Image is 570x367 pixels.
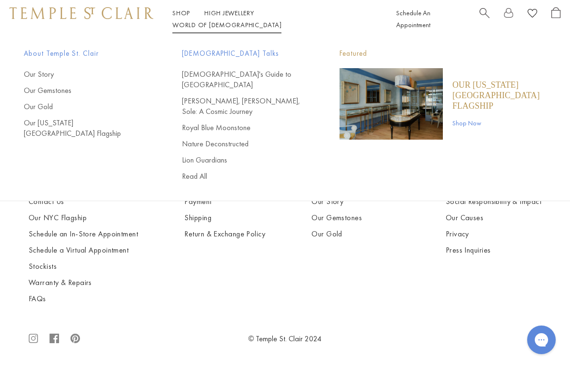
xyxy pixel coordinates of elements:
[24,118,144,139] a: Our [US_STATE][GEOGRAPHIC_DATA] Flagship
[182,139,302,149] a: Nature Deconstructed
[182,96,302,117] a: [PERSON_NAME], [PERSON_NAME], Sole: A Cosmic Journey
[182,48,302,60] span: [DEMOGRAPHIC_DATA] Talks
[29,294,138,304] a: FAQs
[446,229,541,239] a: Privacy
[452,118,546,128] a: Shop Now
[29,277,138,288] a: Warranty & Repairs
[182,69,302,90] a: [DEMOGRAPHIC_DATA]'s Guide to [GEOGRAPHIC_DATA]
[204,9,254,17] a: High JewelleryHigh Jewellery
[182,122,302,133] a: Royal Blue Moonstone
[29,213,138,223] a: Our NYC Flagship
[29,229,138,239] a: Schedule an In-Store Appointment
[446,196,541,207] a: Social Responsibility & Impact
[480,7,490,31] a: Search
[172,20,281,29] a: World of [DEMOGRAPHIC_DATA]World of [DEMOGRAPHIC_DATA]
[446,213,541,223] a: Our Causes
[452,80,546,111] a: Our [US_STATE][GEOGRAPHIC_DATA] Flagship
[182,171,302,182] a: Read All
[446,245,541,255] a: Press Inquiries
[24,69,144,80] a: Our Story
[10,7,153,19] img: Temple St. Clair
[24,48,144,60] span: About Temple St. Clair
[24,102,144,112] a: Our Gold
[184,213,265,223] a: Shipping
[184,229,265,239] a: Return & Exchange Policy
[172,7,375,31] nav: Main navigation
[184,196,265,207] a: Payment
[522,322,560,357] iframe: Gorgias live chat messenger
[24,85,144,96] a: Our Gemstones
[29,196,138,207] a: Contact Us
[29,245,138,255] a: Schedule a Virtual Appointment
[29,261,138,272] a: Stockists
[340,48,546,60] p: Featured
[249,334,322,344] a: © Temple St. Clair 2024
[182,155,302,165] a: Lion Guardians
[311,196,399,207] a: Our Story
[528,7,537,22] a: View Wishlist
[311,229,399,239] a: Our Gold
[172,9,190,17] a: ShopShop
[551,7,560,31] a: Open Shopping Bag
[311,213,399,223] a: Our Gemstones
[396,9,430,29] a: Schedule An Appointment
